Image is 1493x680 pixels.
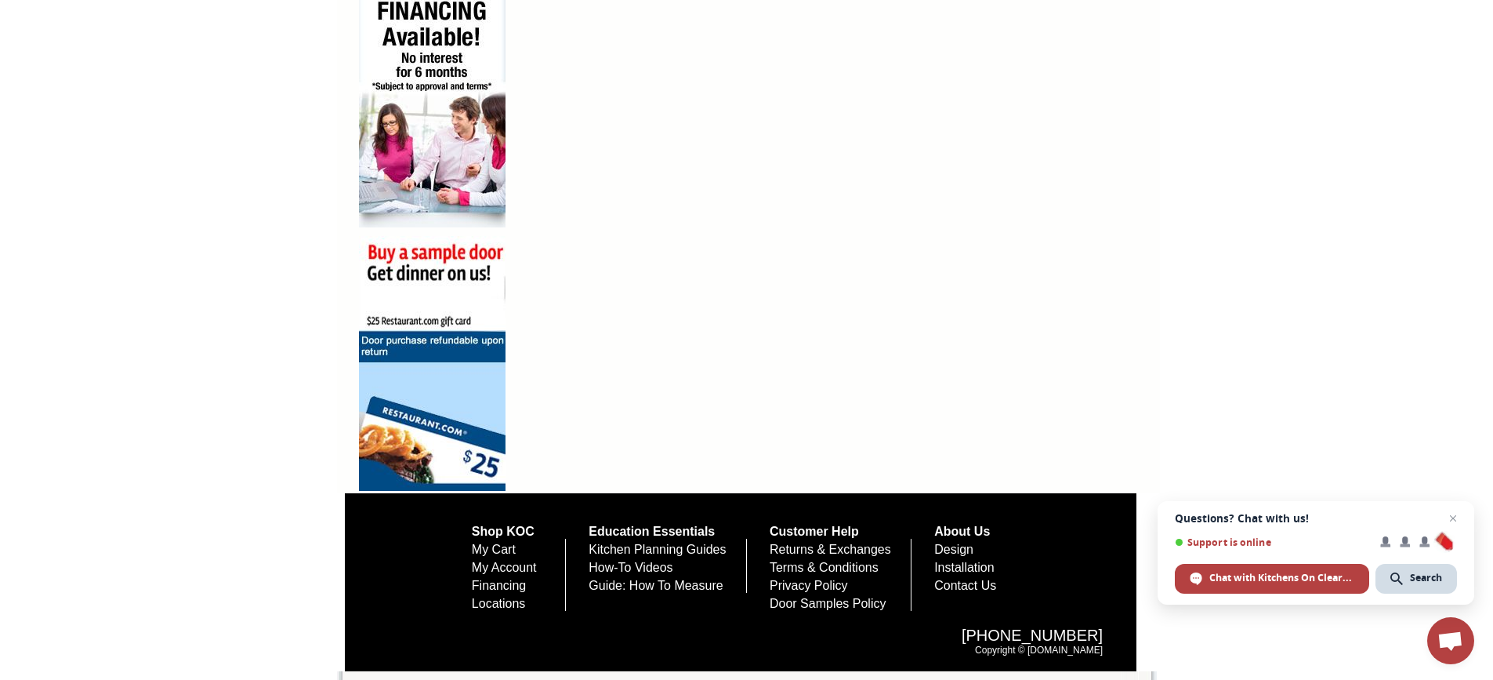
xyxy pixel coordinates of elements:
[472,597,526,610] a: Locations
[1175,512,1457,525] span: Questions? Chat with us!
[1175,564,1369,594] span: Chat with Kitchens On Clearance
[770,597,886,610] a: Door Samples Policy
[770,543,891,556] a: Returns & Exchanges
[770,561,879,574] a: Terms & Conditions
[770,579,848,592] a: Privacy Policy
[1375,564,1457,594] span: Search
[934,561,995,574] a: Installation
[589,579,723,592] a: Guide: How To Measure
[397,627,1103,645] span: [PHONE_NUMBER]
[472,561,537,574] a: My Account
[934,543,973,556] a: Design
[472,579,526,592] a: Financing
[382,611,1118,671] div: Copyright © [DOMAIN_NAME]
[1175,536,1369,548] span: Support is online
[1427,617,1474,664] a: Open chat
[934,579,996,592] a: Contact Us
[589,525,715,538] a: Education Essentials
[589,543,726,556] a: Kitchen Planning Guides
[770,525,911,539] h5: Customer Help
[1410,571,1442,585] span: Search
[1209,571,1354,585] span: Chat with Kitchens On Clearance
[472,525,535,538] a: Shop KOC
[472,543,516,556] a: My Cart
[934,525,990,538] a: About Us
[589,561,672,574] a: How-To Videos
